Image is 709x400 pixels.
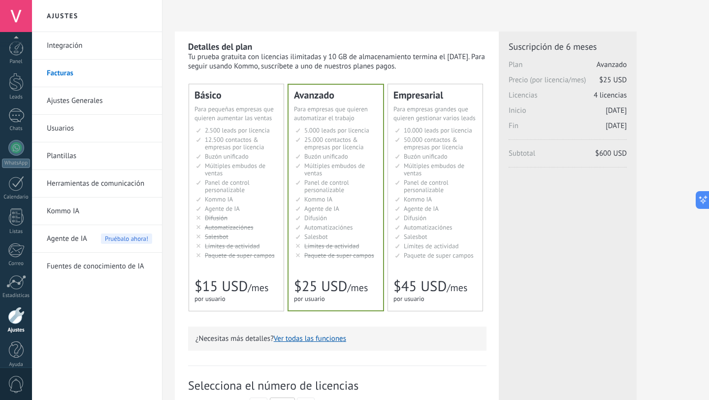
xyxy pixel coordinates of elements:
[2,261,31,267] div: Correo
[404,204,439,213] span: Agente de IA
[347,281,368,294] span: /mes
[599,75,627,85] span: $25 USD
[304,152,348,161] span: Buzón unificado
[47,115,152,142] a: Usuarios
[606,121,627,131] span: [DATE]
[188,41,252,52] b: Detalles del plan
[393,295,424,303] span: por usuario
[393,105,476,122] span: Para empresas grandes que quieren gestionar varios leads
[304,251,374,260] span: Paquete de super campos
[194,277,248,296] span: $15 USD
[294,277,347,296] span: $25 USD
[194,90,278,100] div: Básico
[404,162,464,177] span: Múltiples embudos de ventas
[32,170,162,198] li: Herramientas de comunicación
[404,251,474,260] span: Paquete de super campos
[509,41,627,52] span: Suscripción de 6 meses
[404,214,426,222] span: Difusión
[194,295,226,303] span: por usuario
[47,225,87,253] span: Agente de IA
[47,142,152,170] a: Plantillas
[101,233,152,244] span: Pruébalo ahora!
[294,295,325,303] span: por usuario
[47,87,152,115] a: Ajustes Generales
[304,223,353,232] span: Automatizaciónes
[509,149,627,164] span: Subtotal
[2,229,31,235] div: Listas
[2,159,30,168] div: WhatsApp
[32,198,162,225] li: Kommo IA
[606,106,627,115] span: [DATE]
[2,327,31,333] div: Ajustes
[47,225,152,253] a: Agente de IA Pruébalo ahora!
[32,253,162,280] li: Fuentes de conocimiento de IA
[594,91,627,100] span: 4 licencias
[2,59,31,65] div: Panel
[32,115,162,142] li: Usuarios
[393,90,477,100] div: Empresarial
[304,178,349,194] span: Panel de control personalizable
[205,214,227,222] span: Difusión
[32,225,162,253] li: Agente de IA
[205,251,275,260] span: Paquete de super campos
[509,60,627,75] span: Plan
[274,334,346,343] button: Ver todas las funciones
[194,105,274,122] span: Para pequeñas empresas que quieren aumentar las ventas
[205,242,260,250] span: Límites de actividad
[205,126,270,134] span: 2.500 leads por licencia
[304,195,332,203] span: Kommo IA
[404,126,472,134] span: 10.000 leads por licencia
[404,152,448,161] span: Buzón unificado
[294,90,378,100] div: Avanzado
[304,214,327,222] span: Difusión
[188,378,486,393] span: Selecciona el número de licencias
[404,223,452,232] span: Automatizaciónes
[2,362,31,368] div: Ayuda
[2,126,31,132] div: Chats
[509,106,627,121] span: Inicio
[304,242,359,250] span: Límites de actividad
[304,233,328,241] span: Salesbot
[304,162,365,177] span: Múltiples embudos de ventas
[205,233,228,241] span: Salesbot
[32,87,162,115] li: Ajustes Generales
[32,60,162,87] li: Facturas
[47,60,152,87] a: Facturas
[294,105,368,122] span: Para empresas que quieren automatizar el trabajo
[304,204,339,213] span: Agente de IA
[248,281,268,294] span: /mes
[595,149,627,158] span: $600 USD
[47,32,152,60] a: Integración
[447,281,467,294] span: /mes
[404,242,459,250] span: Límites de actividad
[509,121,627,136] span: Fin
[205,195,233,203] span: Kommo IA
[597,60,627,69] span: Avanzado
[188,52,486,71] div: Tu prueba gratuita con licencias ilimitadas y 10 GB de almacenamiento termina el [DATE]. Para seg...
[404,195,432,203] span: Kommo IA
[205,204,240,213] span: Agente de IA
[393,277,447,296] span: $45 USD
[404,135,463,151] span: 50.000 contactos & empresas por licencia
[404,233,427,241] span: Salesbot
[32,32,162,60] li: Integración
[404,178,449,194] span: Panel de control personalizable
[2,94,31,100] div: Leads
[205,178,250,194] span: Panel de control personalizable
[47,198,152,225] a: Kommo IA
[32,142,162,170] li: Plantillas
[205,162,265,177] span: Múltiples embudos de ventas
[2,194,31,200] div: Calendario
[509,91,627,106] span: Licencias
[47,253,152,280] a: Fuentes de conocimiento de IA
[304,135,363,151] span: 25.000 contactos & empresas por licencia
[195,334,479,343] p: ¿Necesitas más detalles?
[2,293,31,299] div: Estadísticas
[205,152,249,161] span: Buzón unificado
[304,126,369,134] span: 5.000 leads por licencia
[205,223,254,232] span: Automatizaciónes
[205,135,264,151] span: 12.500 contactos & empresas por licencia
[47,170,152,198] a: Herramientas de comunicación
[509,75,627,91] span: Precio (por licencia/mes)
